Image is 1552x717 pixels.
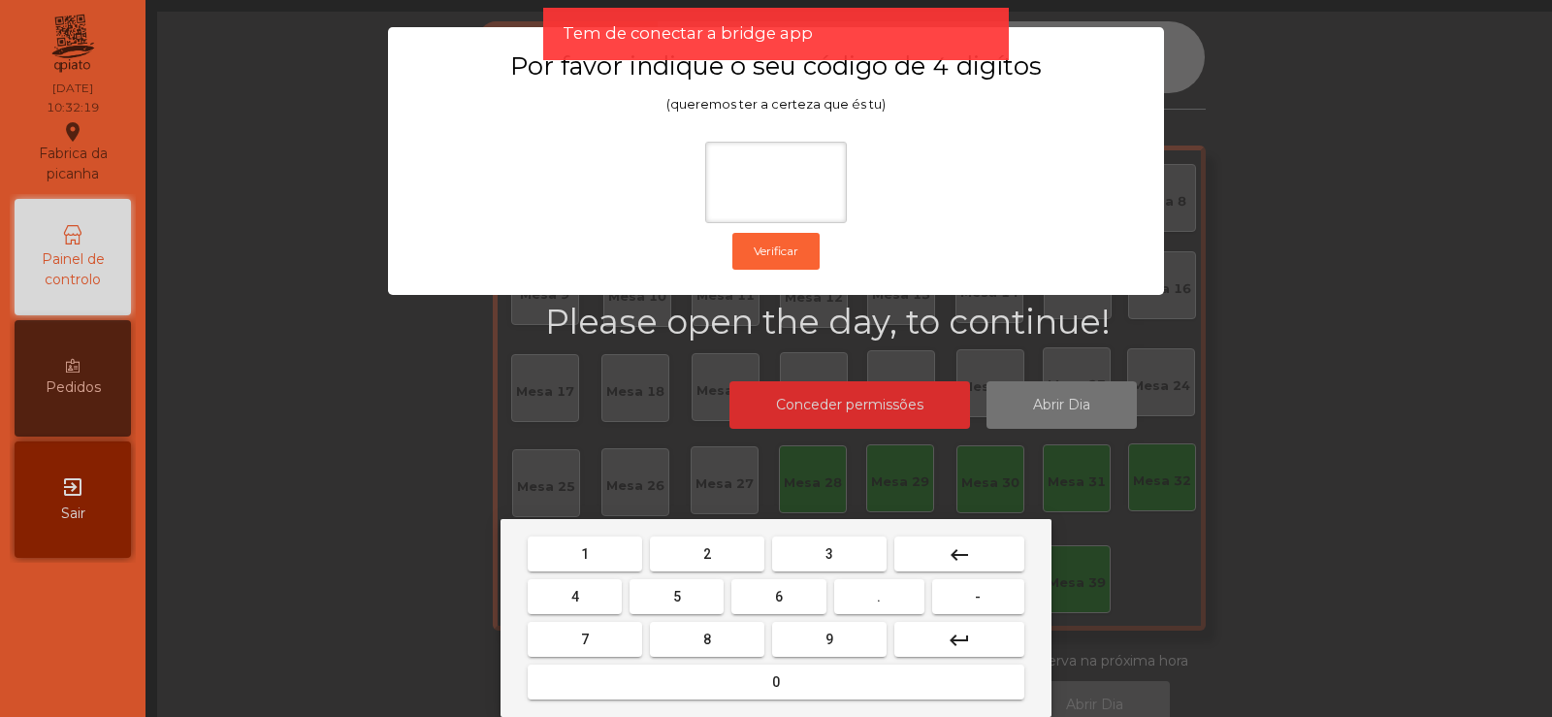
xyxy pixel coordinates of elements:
button: 5 [630,579,724,614]
button: - [932,579,1024,614]
mat-icon: keyboard_return [948,629,971,652]
button: 0 [528,665,1024,700]
span: 1 [581,546,589,562]
span: 4 [571,589,579,604]
span: 0 [772,674,780,690]
h3: Por favor indique o seu código de 4 digítos [426,50,1126,81]
span: 3 [825,546,833,562]
button: 9 [772,622,887,657]
span: . [877,589,881,604]
button: 6 [731,579,825,614]
span: 2 [703,546,711,562]
button: 8 [650,622,764,657]
span: 5 [673,589,681,604]
button: 2 [650,537,764,571]
mat-icon: keyboard_backspace [948,543,971,567]
button: 1 [528,537,642,571]
button: Verificar [732,233,820,270]
button: 7 [528,622,642,657]
button: 3 [772,537,887,571]
span: 6 [775,589,783,604]
span: - [975,589,981,604]
button: . [834,579,924,614]
span: 9 [825,632,833,647]
span: 8 [703,632,711,647]
span: 7 [581,632,589,647]
button: 4 [528,579,622,614]
span: Tem de conectar a bridge app [563,21,813,46]
span: (queremos ter a certeza que és tu) [666,97,886,112]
